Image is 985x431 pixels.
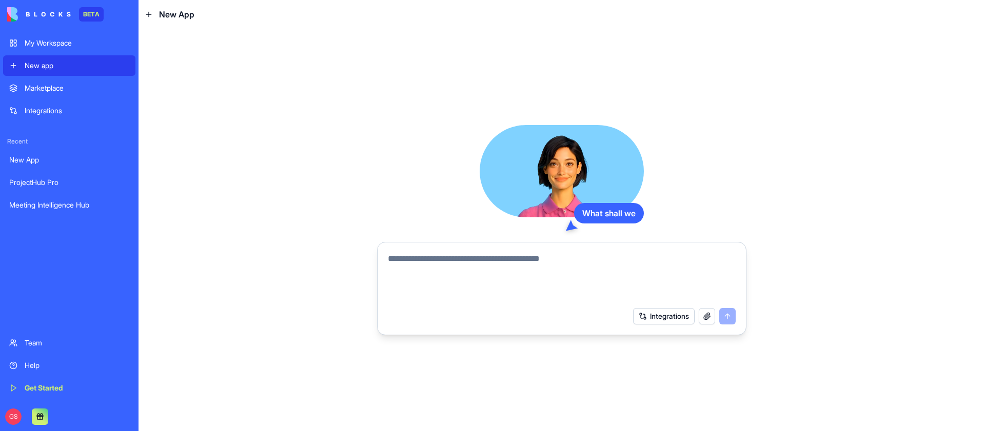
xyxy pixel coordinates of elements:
[25,383,129,393] div: Get Started
[25,60,129,71] div: New app
[79,7,104,22] div: BETA
[3,195,135,215] a: Meeting Intelligence Hub
[3,355,135,376] a: Help
[3,172,135,193] a: ProjectHub Pro
[3,33,135,53] a: My Workspace
[3,150,135,170] a: New App
[633,308,695,324] button: Integrations
[5,408,22,425] span: GS
[7,7,71,22] img: logo
[3,55,135,76] a: New app
[25,83,129,93] div: Marketplace
[25,360,129,371] div: Help
[3,378,135,398] a: Get Started
[159,8,194,20] span: New App
[25,106,129,116] div: Integrations
[7,7,104,22] a: BETA
[9,177,129,188] div: ProjectHub Pro
[9,155,129,165] div: New App
[3,137,135,146] span: Recent
[9,200,129,210] div: Meeting Intelligence Hub
[25,38,129,48] div: My Workspace
[3,100,135,121] a: Integrations
[574,203,644,223] div: What shall we
[3,333,135,353] a: Team
[25,338,129,348] div: Team
[3,78,135,98] a: Marketplace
